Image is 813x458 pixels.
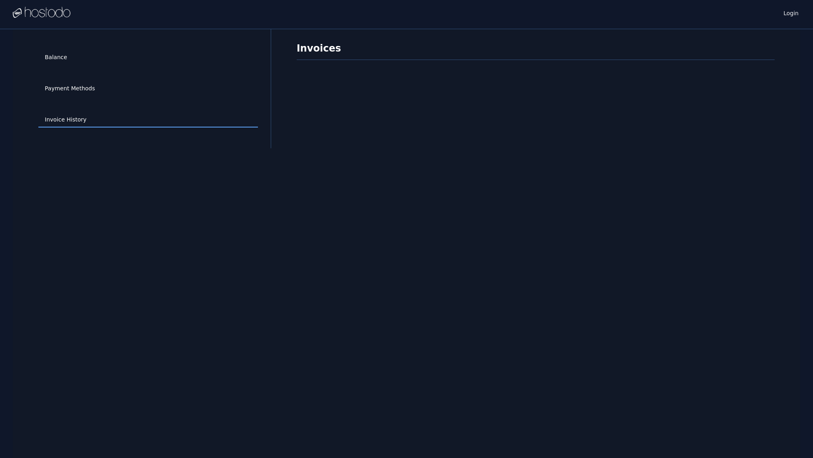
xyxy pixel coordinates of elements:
a: Login [782,8,800,17]
img: Logo [13,7,70,19]
a: Balance [38,50,258,65]
a: Invoice History [38,112,258,127]
h1: Invoices [297,42,775,60]
a: Payment Methods [38,81,258,96]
